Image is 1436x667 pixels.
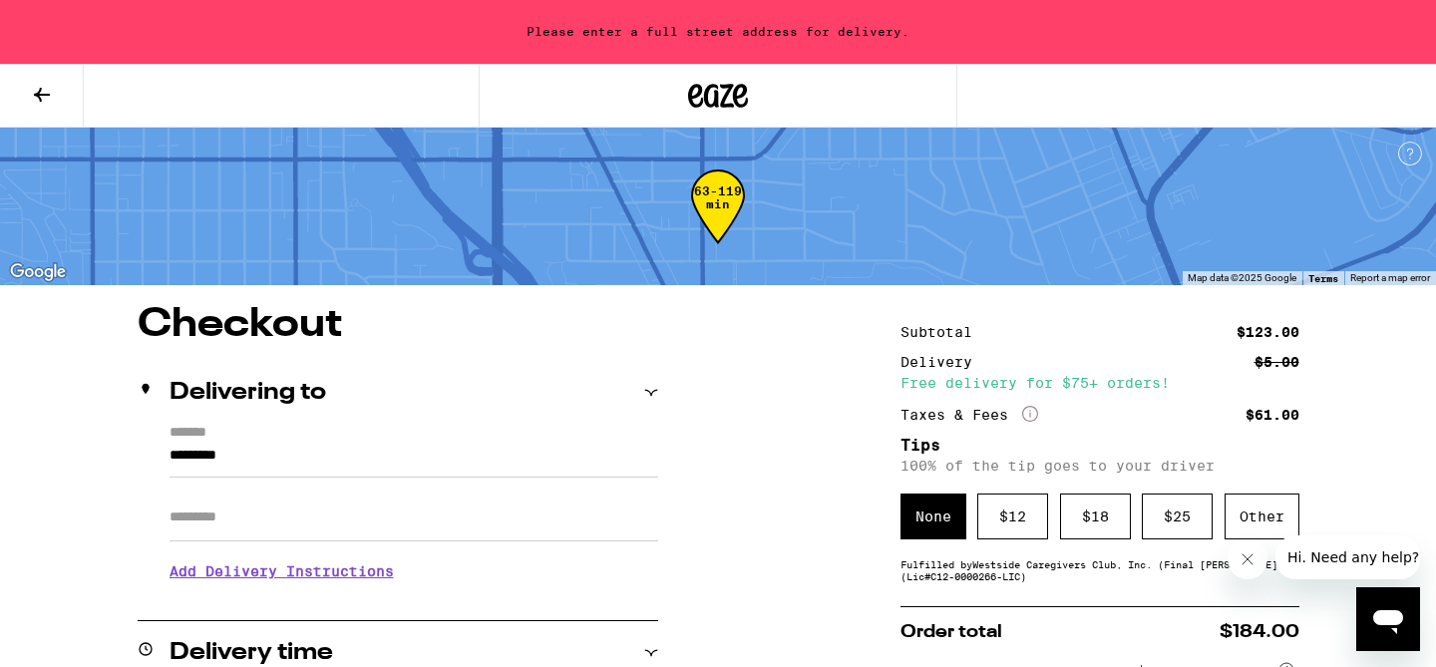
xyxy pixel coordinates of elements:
[5,259,71,285] img: Google
[691,184,745,259] div: 63-119 min
[1237,325,1299,339] div: $123.00
[170,641,333,665] h2: Delivery time
[900,458,1299,474] p: 100% of the tip goes to your driver
[900,623,1002,641] span: Order total
[900,406,1038,424] div: Taxes & Fees
[900,438,1299,454] h5: Tips
[1255,355,1299,369] div: $5.00
[1350,272,1430,283] a: Report a map error
[900,355,986,369] div: Delivery
[1356,587,1420,651] iframe: Button to launch messaging window
[1246,408,1299,422] div: $61.00
[1060,494,1131,539] div: $ 18
[1220,623,1299,641] span: $184.00
[1275,535,1420,579] iframe: Message from company
[170,594,658,610] p: We'll contact you at [PHONE_NUMBER] when we arrive
[1228,539,1267,579] iframe: Close message
[900,558,1299,582] div: Fulfilled by Westside Caregivers Club, Inc. (Final [PERSON_NAME]) (Lic# C12-0000266-LIC )
[170,548,658,594] h3: Add Delivery Instructions
[900,325,986,339] div: Subtotal
[170,381,326,405] h2: Delivering to
[900,376,1299,390] div: Free delivery for $75+ orders!
[1308,272,1338,284] a: Terms
[1142,494,1213,539] div: $ 25
[1225,494,1299,539] div: Other
[138,305,658,345] h1: Checkout
[1188,272,1296,283] span: Map data ©2025 Google
[900,494,966,539] div: None
[5,259,71,285] a: Open this area in Google Maps (opens a new window)
[977,494,1048,539] div: $ 12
